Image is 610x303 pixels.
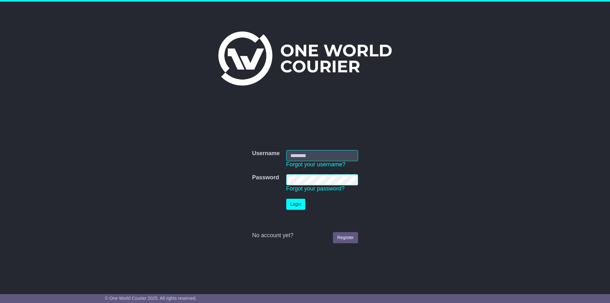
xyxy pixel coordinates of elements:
span: © One World Courier 2025. All rights reserved. [105,296,197,301]
label: Username [252,150,280,157]
a: Forgot your username? [286,161,346,168]
a: Register [333,232,358,243]
a: Forgot your password? [286,185,345,192]
img: One World [218,31,392,86]
div: No account yet? [252,232,358,239]
label: Password [252,174,279,181]
button: Login [286,199,305,210]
